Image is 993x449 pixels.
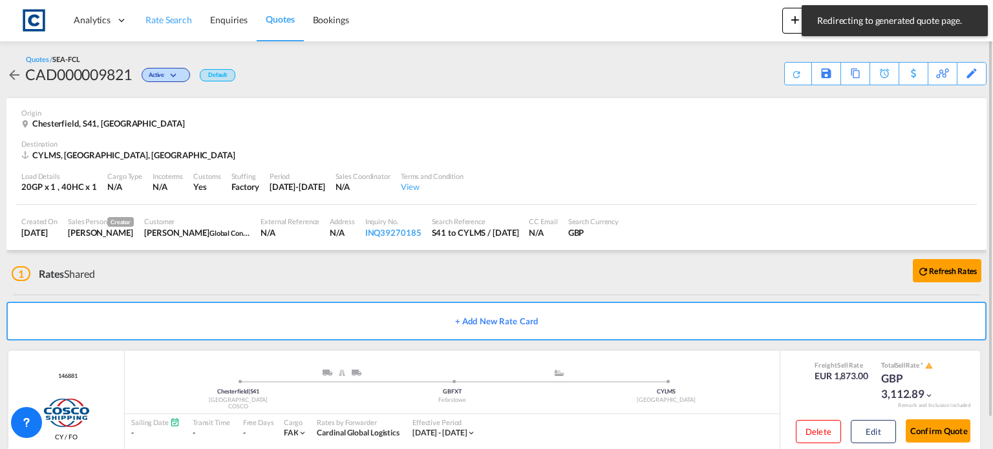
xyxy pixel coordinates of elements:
[21,149,239,161] div: CYLMS, Limassol, Europe
[68,227,134,238] div: Lynsey Heaton
[193,428,230,439] div: -
[787,14,836,25] span: New
[924,361,933,371] button: icon-alert
[200,69,235,81] div: Default
[26,54,80,64] div: Quotes /SEA-FCL
[782,8,841,34] button: icon-plus 400-fgNewicon-chevron-down
[888,402,980,409] div: Remark and Inclusion included
[925,362,933,370] md-icon: icon-alert
[21,216,58,226] div: Created On
[6,67,22,83] md-icon: icon-arrow-left
[812,63,840,85] div: Save As Template
[467,428,476,437] md-icon: icon-chevron-down
[55,432,77,441] span: CY / FO
[107,171,142,181] div: Cargo Type
[323,370,332,376] img: ROAD
[906,419,970,443] button: Confirm Quote
[317,428,400,439] div: Cardinal Global Logistics
[68,216,134,227] div: Sales Person
[339,370,345,376] img: RAIL
[317,417,400,427] div: Rates by Forwarder
[559,396,773,404] div: [GEOGRAPHIC_DATA]
[131,428,180,439] div: -
[21,108,972,118] div: Origin
[131,417,180,427] div: Sailing Date
[167,72,183,79] md-icon: icon-chevron-down
[231,171,259,181] div: Stuffing
[74,14,111,26] span: Analytics
[261,216,319,226] div: External Reference
[270,171,325,181] div: Period
[559,388,773,396] div: CYLMS
[231,181,259,193] div: Factory Stuffing
[568,227,619,238] div: GBP
[881,360,946,371] div: Total Rate
[132,64,193,85] div: Change Status Here
[170,417,180,427] md-icon: Schedules Available
[412,417,476,427] div: Effective Period
[336,181,390,193] div: N/A
[365,227,422,238] div: INQ39270185
[21,171,97,181] div: Load Details
[352,370,361,376] img: ROAD
[209,227,268,238] span: Global Contrainers
[153,171,183,181] div: Incoterms
[529,227,557,238] div: N/A
[52,55,80,63] span: SEA-FCL
[815,370,868,382] div: EUR 1,873.00
[791,63,805,79] div: Quote PDF is not available at this time
[924,391,934,400] md-icon: icon-chevron-down
[42,397,90,429] img: COSCO
[345,396,559,404] div: Felixstowe
[917,266,929,277] md-icon: icon-refresh
[270,181,325,193] div: 30 Sep 2025
[55,372,77,381] span: 146881
[217,388,250,395] span: Chesterfield
[12,267,95,281] div: Shared
[21,139,972,149] div: Destination
[39,267,65,280] span: Rates
[239,370,453,382] div: Pickup ModeService Type Derbyshire, England,TruckRail; Truck
[6,302,987,340] button: + Add New Rate Card
[21,181,97,193] div: 20GP x 1 , 40HC x 1
[815,360,868,370] div: Freight Rate
[243,417,274,427] div: Free Days
[345,388,559,396] div: GBFXT
[144,216,250,226] div: Customer
[107,217,134,227] span: Creator
[432,216,519,226] div: Search Reference
[153,181,167,193] div: N/A
[317,428,400,437] span: Cardinal Global Logistics
[19,6,48,35] img: 1fdb9190129311efbfaf67cbb4249bed.jpeg
[21,118,187,129] div: Chesterfield, S41, United Kingdom
[248,388,250,395] span: |
[313,14,349,25] span: Bookings
[551,370,567,376] md-icon: assets/icons/custom/ship-fill.svg
[131,396,345,404] div: [GEOGRAPHIC_DATA]
[796,420,841,443] button: Delete
[107,181,142,193] div: N/A
[131,402,345,411] div: COSCO
[149,71,167,83] span: Active
[929,266,977,276] b: Refresh Rates
[913,259,981,282] button: icon-refreshRefresh Rates
[55,372,77,381] div: Contract / Rate Agreement / Tariff / Spot Pricing Reference Number: 146881
[529,216,557,226] div: CC Email
[12,266,30,281] span: 1
[6,64,25,85] div: icon-arrow-left
[193,417,230,427] div: Transit Time
[25,64,132,85] div: CAD000009821
[837,361,848,369] span: Sell
[210,14,248,25] span: Enquiries
[336,171,390,181] div: Sales Coordinator
[266,14,294,25] span: Quotes
[412,428,467,437] span: [DATE] - [DATE]
[193,181,220,193] div: Yes
[243,428,246,439] div: -
[881,371,946,402] div: GBP 3,112.89
[284,417,308,427] div: Cargo
[330,216,354,226] div: Address
[401,171,464,181] div: Terms and Condition
[250,388,260,395] span: S41
[32,118,184,129] span: Chesterfield, S41, [GEOGRAPHIC_DATA]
